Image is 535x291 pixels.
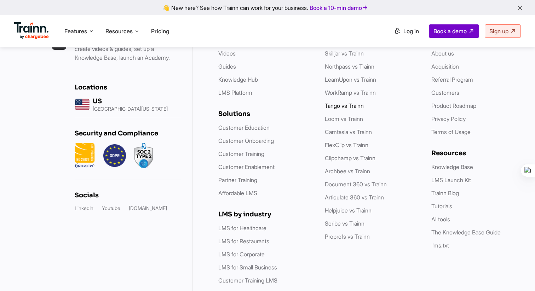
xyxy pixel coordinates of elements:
a: Customer Onboarding [218,137,274,144]
a: LMS Launch Kit [431,176,471,184]
a: Loom vs Trainn [325,115,363,122]
a: Customer Enablement [218,163,275,170]
a: Archbee vs Trainn [325,168,370,175]
a: Book a 10-min demo [308,3,370,13]
a: Customer Education [218,124,270,131]
a: Helpjuice vs Trainn [325,207,372,214]
a: Skilljar vs Trainn [325,50,364,57]
a: llms.txt [431,242,449,249]
a: Videos [218,50,236,57]
a: AI tools [431,216,450,223]
div: Solutions [218,110,311,118]
a: Sign up [485,24,521,38]
a: Tango vs Trainn [325,102,364,109]
a: Partner Training [218,176,257,184]
a: Acquisition [431,63,459,70]
a: Terms of Usage [431,128,471,135]
a: Youtube [102,205,120,212]
a: LMS for Corporate [218,251,265,258]
a: Scribe vs Trainn [325,220,364,227]
a: LMS for Healthcare [218,225,266,232]
a: Log in [390,25,423,37]
a: LMS for Small Business [218,264,277,271]
a: LMS for Restaurants [218,238,269,245]
a: Customer Training LMS [218,277,277,284]
p: Do customer training under one roof — create videos & guides, set up a Knowledge Base, launch an ... [75,36,181,62]
a: Northpass vs Trainn [325,63,374,70]
div: Resources [431,149,524,157]
a: Knowledge Base [431,163,473,170]
a: Document 360 vs Trainn [325,181,387,188]
img: soc2 [134,143,153,168]
a: Privacy Policy [431,115,466,122]
p: [GEOGRAPHIC_DATA][US_STATE] [93,106,168,111]
a: LinkedIn [75,205,93,212]
span: Log in [403,28,419,35]
a: Customer Training [218,150,264,157]
a: Clipchamp vs Trainn [325,155,375,162]
a: Book a demo [429,24,479,38]
iframe: Chat Widget [500,257,535,291]
a: Proprofs vs Trainn [325,233,370,240]
span: Resources [105,27,133,35]
a: Knowledge Hub [218,76,258,83]
div: 👋 New here? See how Trainn can work for your business. [4,4,531,11]
a: FlexClip vs Trainn [325,141,368,149]
a: Tutorials [431,203,452,210]
a: Articulate 360 vs Trainn [325,194,384,201]
img: ISO [75,143,95,168]
a: Camtasia vs Trainn [325,128,372,135]
a: Referral Program [431,76,473,83]
a: Product Roadmap [431,102,476,109]
span: Features [64,27,87,35]
div: LMS by industry [218,210,311,218]
a: Customers [431,89,459,96]
span: Book a demo [433,28,467,35]
div: Locations [75,83,181,91]
div: Security and Compliance [75,129,181,137]
div: Socials [75,191,181,199]
img: us headquarters [75,97,90,112]
img: Trainn Logo [14,22,49,39]
a: Affordable LMS [218,190,257,197]
a: LearnUpon vs Trainn [325,76,376,83]
a: WorkRamp vs Trainn [325,89,376,96]
a: Trainn Blog [431,190,459,197]
a: The Knowledge Base Guide [431,229,501,236]
a: LMS Platform [218,89,252,96]
a: [DOMAIN_NAME] [129,205,167,212]
span: Sign up [489,28,508,35]
img: GDPR.png [103,143,126,168]
div: US [93,97,168,105]
a: About us [431,50,454,57]
a: Pricing [151,28,169,35]
a: Guides [218,63,236,70]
